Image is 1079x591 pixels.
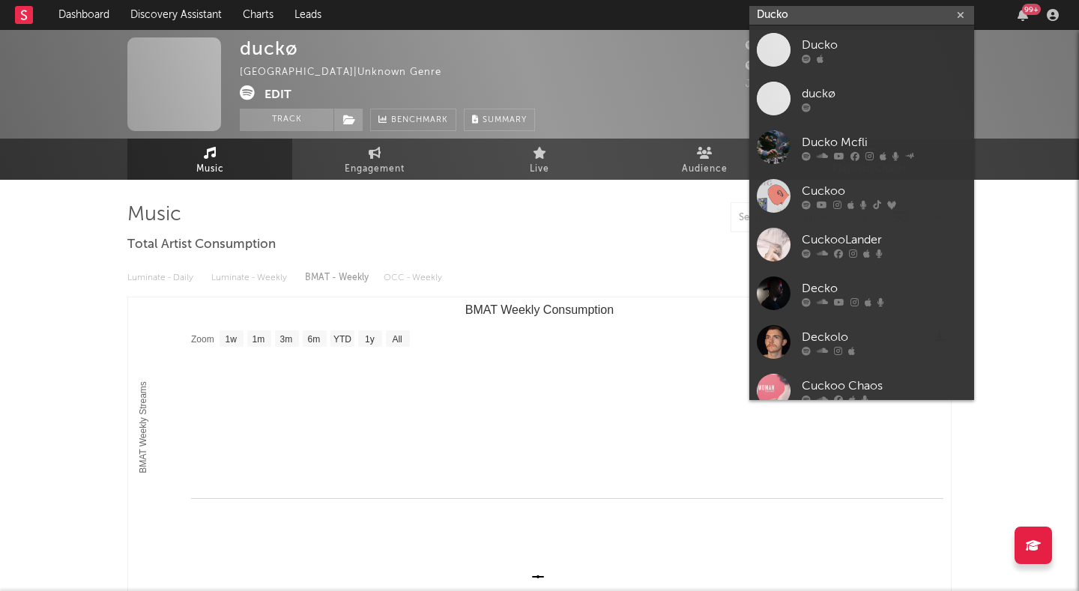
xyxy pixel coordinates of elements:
button: Summary [464,109,535,131]
text: 1m [253,334,265,345]
text: BMAT Weekly Consumption [465,303,614,316]
button: 99+ [1018,9,1028,21]
a: Cuckoo [749,172,974,220]
text: 6m [308,334,321,345]
a: Music [127,139,292,180]
span: 84 [746,41,776,51]
span: Audience [682,160,728,178]
button: Track [240,109,333,131]
a: Ducko Mcfli [749,123,974,172]
text: 3m [280,334,293,345]
a: duckø [749,74,974,123]
input: Search by song name or URL [731,212,889,224]
a: Benchmark [370,109,456,131]
text: YTD [333,334,351,345]
text: All [392,334,402,345]
div: duckø [240,37,298,59]
a: Audience [622,139,787,180]
a: Cuckoo Chaos [749,366,974,415]
span: Live [530,160,549,178]
a: Deckolo [749,318,974,366]
button: Edit [265,85,291,104]
div: Ducko [802,36,967,54]
span: Total Artist Consumption [127,236,276,254]
div: CuckooLander [802,231,967,249]
span: Engagement [345,160,405,178]
text: 1w [226,334,238,345]
a: Ducko [749,25,974,74]
input: Search for artists [749,6,974,25]
div: Deckolo [802,328,967,346]
span: 212 Monthly Listeners [746,61,871,71]
text: Zoom [191,334,214,345]
text: BMAT Weekly Streams [138,381,148,473]
div: Cuckoo Chaos [802,377,967,395]
span: Music [196,160,224,178]
div: Decko [802,279,967,297]
span: Benchmark [391,112,448,130]
span: Summary [483,116,527,124]
div: [GEOGRAPHIC_DATA] | Unknown Genre [240,64,459,82]
div: 99 + [1022,4,1041,15]
text: 1y [365,334,375,345]
div: Ducko Mcfli [802,133,967,151]
a: Decko [749,269,974,318]
div: duckø [802,85,967,103]
a: Live [457,139,622,180]
a: CuckooLander [749,220,974,269]
span: Jump Score: 20.0 [746,79,834,89]
a: Engagement [292,139,457,180]
div: Cuckoo [802,182,967,200]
